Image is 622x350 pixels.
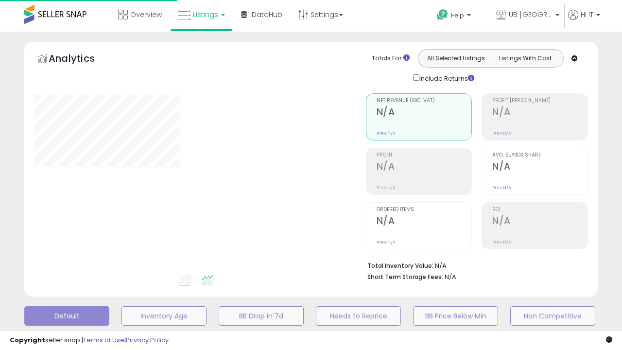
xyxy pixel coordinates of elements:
[510,306,595,326] button: Non Competitive
[10,336,169,345] div: seller snap | |
[451,11,464,19] span: Help
[252,10,282,19] span: DataHub
[492,185,511,191] small: Prev: N/A
[377,153,472,158] span: Profit
[377,98,472,104] span: Net Revenue (Exc. VAT)
[492,98,587,104] span: Profit [PERSON_NAME]
[429,1,487,32] a: Help
[406,72,486,84] div: Include Returns
[492,106,587,120] h2: N/A
[367,259,581,271] li: N/A
[490,52,560,65] button: Listings With Cost
[492,239,511,245] small: Prev: N/A
[372,54,410,63] div: Totals For
[509,10,553,19] span: UB [GEOGRAPHIC_DATA]
[421,52,491,65] button: All Selected Listings
[492,215,587,228] h2: N/A
[130,10,162,19] span: Overview
[413,306,498,326] button: BB Price Below Min
[367,262,433,270] b: Total Inventory Value:
[377,185,396,191] small: Prev: N/A
[126,335,169,345] a: Privacy Policy
[377,106,472,120] h2: N/A
[377,215,472,228] h2: N/A
[193,10,218,19] span: Listings
[316,306,401,326] button: Needs to Reprice
[492,130,511,136] small: Prev: N/A
[24,306,109,326] button: Default
[10,335,45,345] strong: Copyright
[83,335,124,345] a: Terms of Use
[367,273,443,281] b: Short Term Storage Fees:
[492,207,587,212] span: ROI
[436,9,449,21] i: Get Help
[121,306,207,326] button: Inventory Age
[377,239,396,245] small: Prev: N/A
[377,130,396,136] small: Prev: N/A
[492,161,587,174] h2: N/A
[568,10,600,32] a: Hi IT
[377,207,472,212] span: Ordered Items
[445,272,456,281] span: N/A
[219,306,304,326] button: BB Drop in 7d
[492,153,587,158] span: Avg. Buybox Share
[377,161,472,174] h2: N/A
[49,52,114,68] h5: Analytics
[581,10,593,19] span: Hi IT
